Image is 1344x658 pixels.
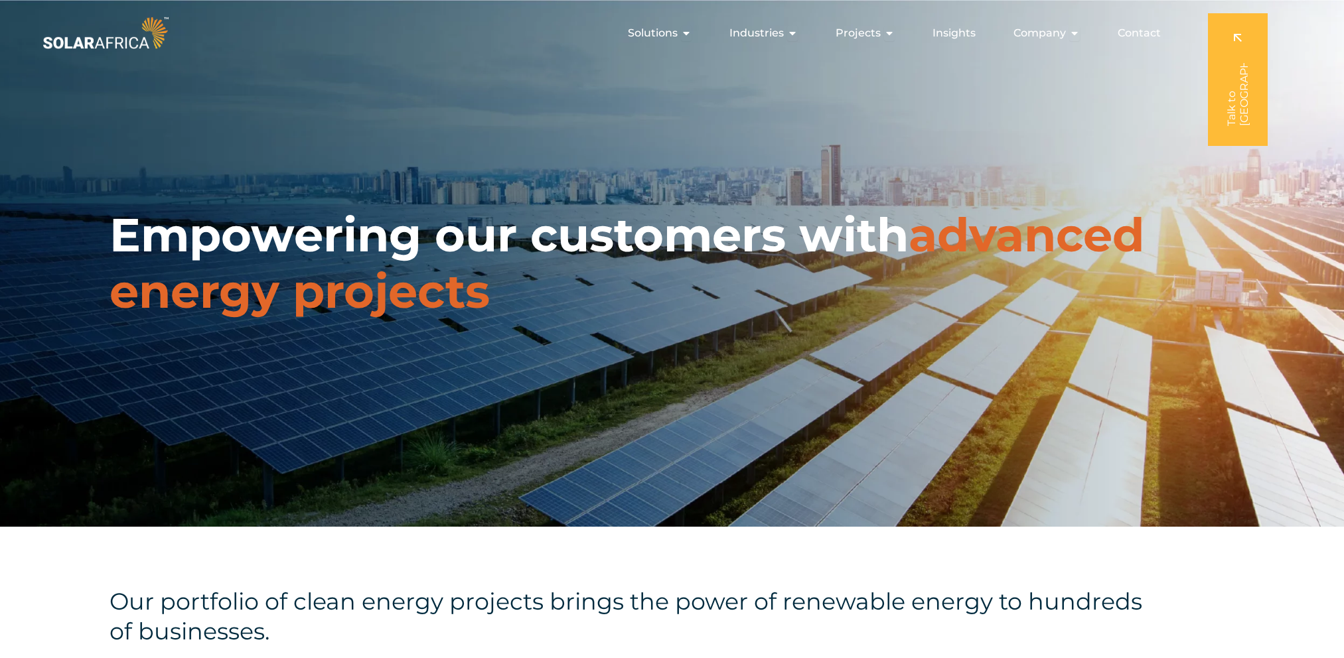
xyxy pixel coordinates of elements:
a: Insights [933,25,976,41]
h4: Our portfolio of clean energy projects brings the power of renewable energy to hundreds of busine... [110,586,1155,646]
div: Menu Toggle [171,20,1171,46]
a: Contact [1118,25,1161,41]
span: Projects [836,25,881,41]
span: advanced energy projects [110,206,1144,320]
nav: Menu [171,20,1171,46]
span: Industries [729,25,784,41]
span: Company [1013,25,1066,41]
span: Solutions [628,25,678,41]
h1: Empowering our customers with [110,207,1234,320]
